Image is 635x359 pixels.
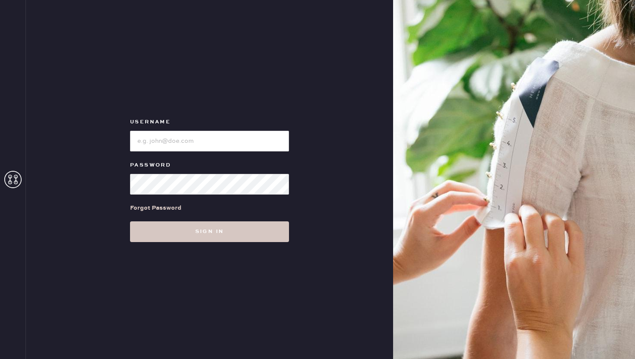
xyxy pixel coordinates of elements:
div: Forgot Password [130,203,181,213]
button: Sign in [130,221,289,242]
label: Password [130,160,289,170]
input: e.g. john@doe.com [130,131,289,151]
label: Username [130,117,289,127]
a: Forgot Password [130,195,181,221]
